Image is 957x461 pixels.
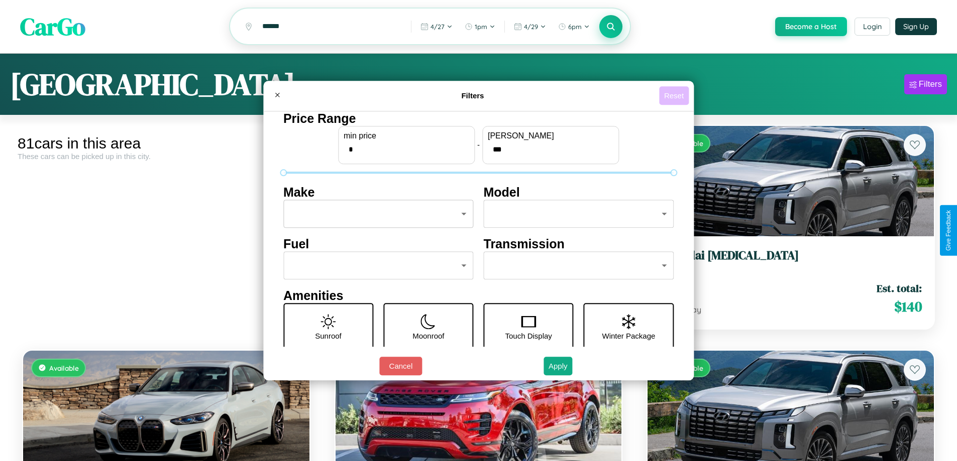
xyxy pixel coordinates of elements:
h4: Amenities [283,288,674,303]
button: 1pm [460,19,500,35]
h4: Make [283,185,474,200]
button: Sign Up [895,18,937,35]
button: Become a Host [775,17,847,36]
h4: Model [484,185,674,200]
button: Login [855,18,890,36]
p: Moonroof [412,329,444,343]
button: Cancel [379,357,422,375]
a: Hyundai [MEDICAL_DATA]2014 [660,248,922,273]
span: Est. total: [877,281,922,295]
span: $ 140 [894,296,922,317]
div: These cars can be picked up in this city. [18,152,315,161]
h4: Fuel [283,237,474,251]
span: 4 / 27 [431,23,445,31]
button: Reset [659,86,689,105]
h4: Price Range [283,111,674,126]
h4: Transmission [484,237,674,251]
button: 6pm [553,19,595,35]
div: Give Feedback [945,210,952,251]
div: 81 cars in this area [18,135,315,152]
button: Filters [904,74,947,94]
button: 4/29 [509,19,551,35]
span: 6pm [568,23,582,31]
button: Apply [544,357,573,375]
h1: [GEOGRAPHIC_DATA] [10,64,295,105]
p: Touch Display [505,329,552,343]
h4: Filters [286,91,659,100]
span: 1pm [475,23,487,31]
div: Filters [919,79,942,89]
button: 4/27 [415,19,458,35]
label: [PERSON_NAME] [488,131,613,140]
span: CarGo [20,10,85,43]
p: - [477,138,480,151]
h3: Hyundai [MEDICAL_DATA] [660,248,922,263]
span: 4 / 29 [524,23,538,31]
span: Available [49,364,79,372]
p: Sunroof [315,329,342,343]
p: Winter Package [602,329,656,343]
label: min price [344,131,469,140]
